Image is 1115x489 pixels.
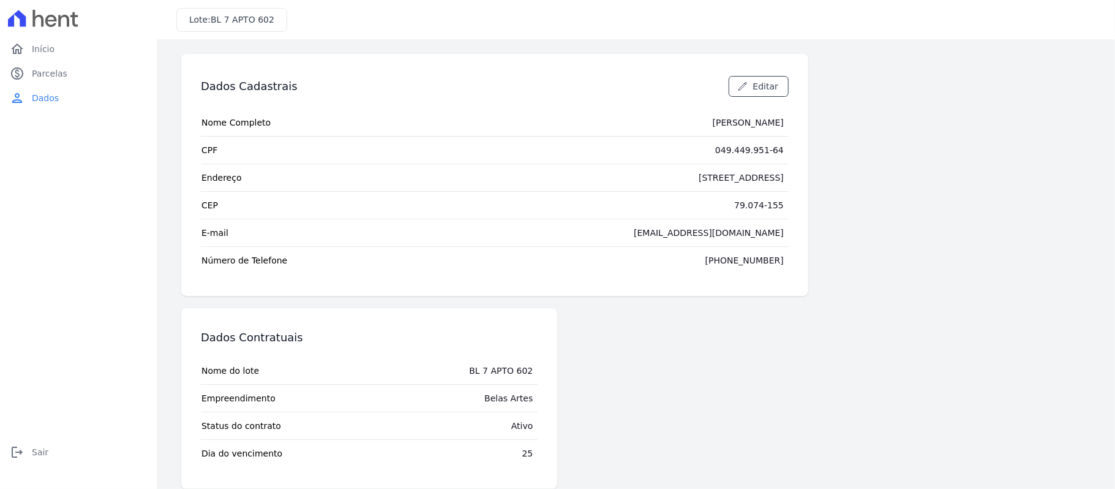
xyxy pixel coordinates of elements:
a: paidParcelas [5,61,152,86]
span: Dia do vencimento [201,447,282,460]
span: Editar [753,80,778,93]
a: personDados [5,86,152,110]
div: BL 7 APTO 602 [469,365,533,377]
span: Número de Telefone [201,254,287,267]
span: CPF [201,144,217,156]
span: Empreendimento [201,392,276,404]
a: homeInício [5,37,152,61]
i: home [10,42,24,56]
span: Nome do lote [201,365,259,377]
i: paid [10,66,24,81]
a: Editar [729,76,789,97]
span: CEP [201,199,218,211]
h3: Dados Contratuais [201,330,303,345]
div: [PERSON_NAME] [713,116,784,129]
div: [EMAIL_ADDRESS][DOMAIN_NAME] [634,227,784,239]
span: Sair [32,446,48,458]
div: 79.074-155 [734,199,784,211]
div: [STREET_ADDRESS] [699,172,784,184]
i: logout [10,445,24,460]
a: logoutSair [5,440,152,464]
span: Status do contrato [201,420,281,432]
i: person [10,91,24,105]
span: Nome Completo [201,116,271,129]
h3: Lote: [189,13,274,26]
span: Endereço [201,172,242,184]
span: Início [32,43,54,55]
span: Dados [32,92,59,104]
div: 25 [522,447,533,460]
span: E-mail [201,227,228,239]
span: Parcelas [32,67,67,80]
h3: Dados Cadastrais [201,79,298,94]
span: BL 7 APTO 602 [211,15,274,25]
div: [PHONE_NUMBER] [705,254,784,267]
div: Ativo [511,420,533,432]
div: Belas Artes [484,392,533,404]
div: 049.449.951-64 [715,144,784,156]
